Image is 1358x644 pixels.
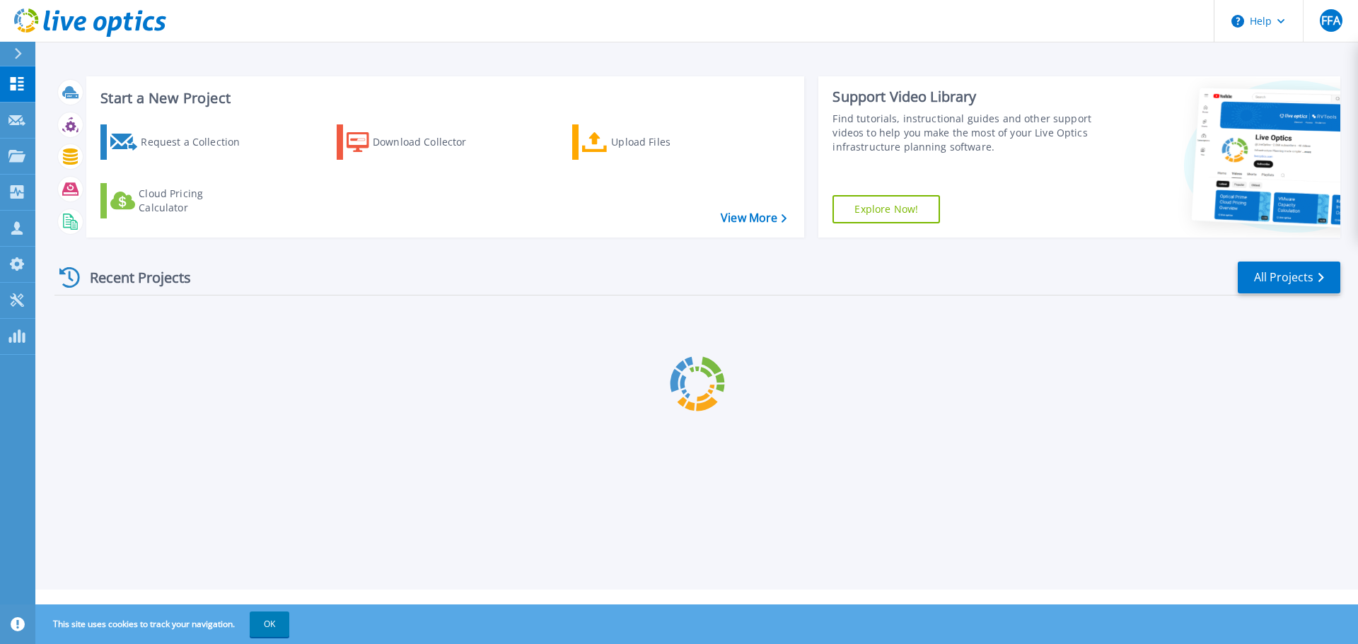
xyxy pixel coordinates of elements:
[100,90,787,106] h3: Start a New Project
[373,128,486,156] div: Download Collector
[39,611,289,637] span: This site uses cookies to track your navigation.
[611,128,724,156] div: Upload Files
[100,124,258,160] a: Request a Collection
[337,124,494,160] a: Download Collector
[832,88,1098,106] div: Support Video Library
[832,195,940,223] a: Explore Now!
[1238,262,1340,293] a: All Projects
[54,260,210,295] div: Recent Projects
[572,124,730,160] a: Upload Files
[832,112,1098,154] div: Find tutorials, instructional guides and other support videos to help you make the most of your L...
[141,128,254,156] div: Request a Collection
[1321,15,1340,26] span: FFA
[721,211,787,225] a: View More
[250,611,289,637] button: OK
[139,187,252,215] div: Cloud Pricing Calculator
[100,183,258,218] a: Cloud Pricing Calculator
